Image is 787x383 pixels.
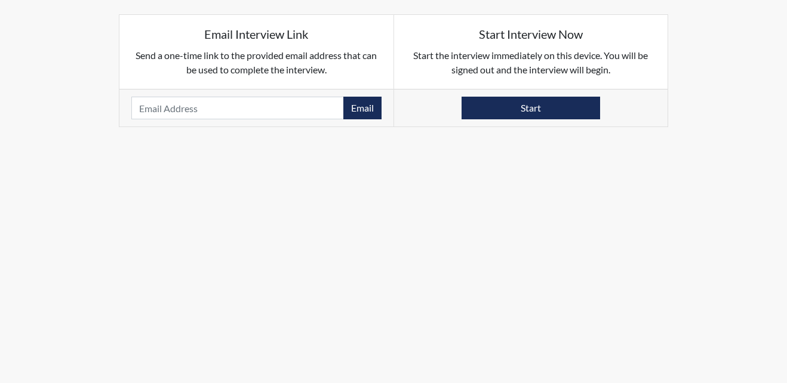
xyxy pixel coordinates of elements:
[131,48,382,77] p: Send a one-time link to the provided email address that can be used to complete the interview.
[343,97,382,119] button: Email
[406,27,656,41] h5: Start Interview Now
[462,97,600,119] button: Start
[406,48,656,77] p: Start the interview immediately on this device. You will be signed out and the interview will begin.
[131,97,344,119] input: Email Address
[131,27,382,41] h5: Email Interview Link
